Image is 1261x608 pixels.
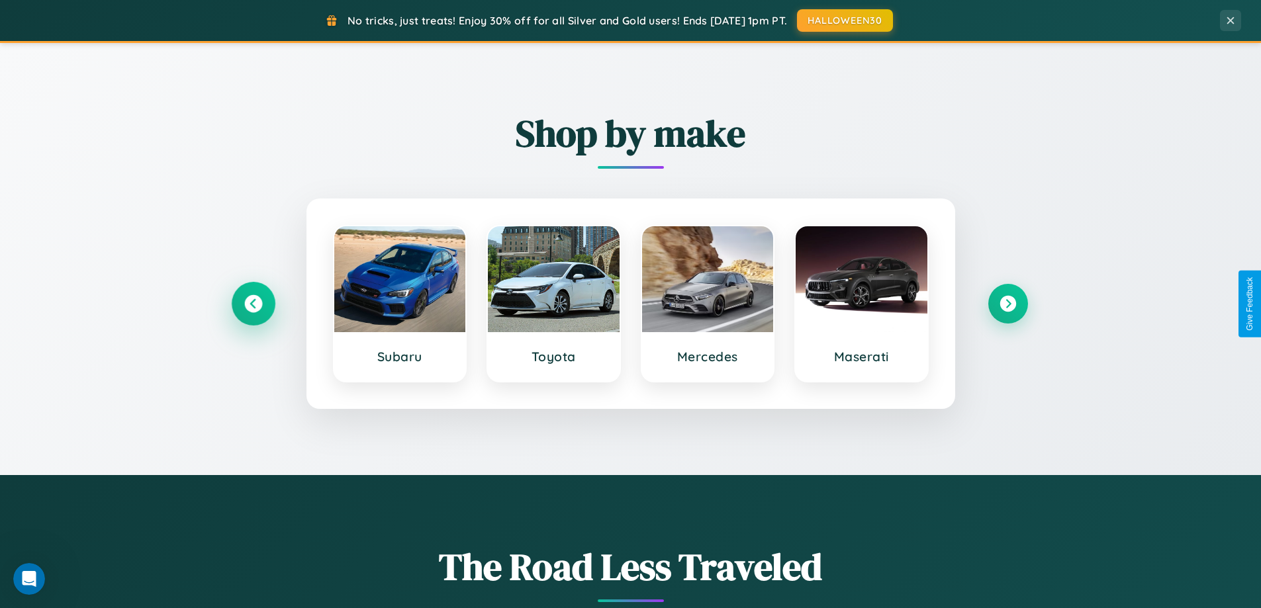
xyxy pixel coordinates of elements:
[501,349,606,365] h3: Toyota
[13,563,45,595] iframe: Intercom live chat
[1245,277,1254,331] div: Give Feedback
[797,9,893,32] button: HALLOWEEN30
[655,349,761,365] h3: Mercedes
[348,349,453,365] h3: Subaru
[348,14,787,27] span: No tricks, just treats! Enjoy 30% off for all Silver and Gold users! Ends [DATE] 1pm PT.
[809,349,914,365] h3: Maserati
[234,108,1028,159] h2: Shop by make
[234,541,1028,592] h1: The Road Less Traveled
